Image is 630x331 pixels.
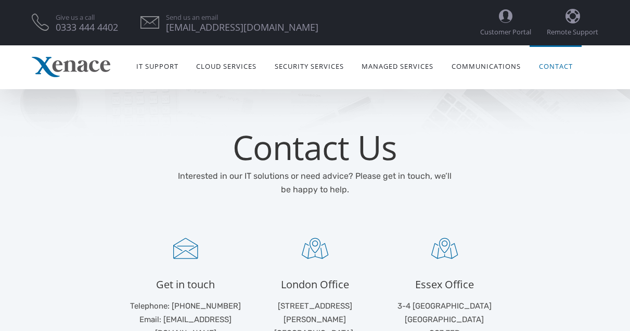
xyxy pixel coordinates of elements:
[530,49,582,82] a: Contact
[265,49,353,82] a: Security Services
[173,131,457,164] h1: Contact Us
[56,24,118,31] span: 0333 444 4402
[56,14,118,31] a: Give us a call 0333 444 4402
[173,169,457,197] p: Interested in our IT solutions or need advice? Please get in touch, we’ll be happy to help.
[166,14,318,21] span: Send us an email
[127,49,187,82] a: IT Support
[187,49,266,82] a: Cloud Services
[388,277,502,291] h4: Essex Office
[166,14,318,31] a: Send us an email [EMAIL_ADDRESS][DOMAIN_NAME]
[353,49,443,82] a: Managed Services
[166,24,318,31] span: [EMAIL_ADDRESS][DOMAIN_NAME]
[443,49,530,82] a: Communications
[128,277,242,291] h4: Get in touch
[56,14,118,21] span: Give us a call
[258,277,372,291] h4: London Office
[32,57,110,77] img: Xenace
